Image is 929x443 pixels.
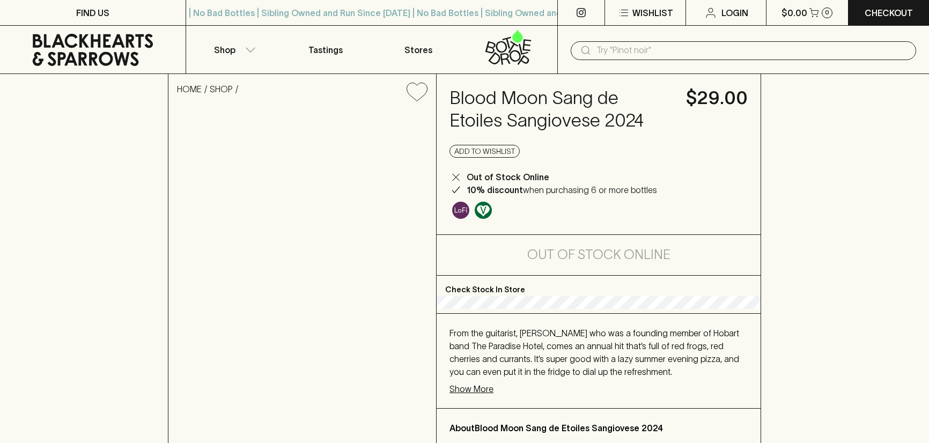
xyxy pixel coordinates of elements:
[527,246,670,263] h5: Out of Stock Online
[452,202,469,219] img: Lo-Fi
[279,26,372,73] a: Tastings
[865,6,913,19] p: Checkout
[186,26,279,73] button: Shop
[210,84,233,94] a: SHOP
[449,422,748,434] p: About Blood Moon Sang de Etoiles Sangiovese 2024
[308,43,343,56] p: Tastings
[402,78,432,106] button: Add to wishlist
[632,6,673,19] p: Wishlist
[781,6,807,19] p: $0.00
[721,6,748,19] p: Login
[686,87,748,109] h4: $29.00
[449,87,673,132] h4: Blood Moon Sang de Etoiles Sangiovese 2024
[437,276,761,296] p: Check Stock In Store
[472,199,495,222] a: Made without the use of any animal products.
[372,26,464,73] a: Stores
[76,6,109,19] p: FIND US
[475,202,492,219] img: Vegan
[596,42,908,59] input: Try "Pinot noir"
[449,382,493,395] p: Show More
[467,185,523,195] b: 10% discount
[177,84,202,94] a: HOME
[825,10,829,16] p: 0
[404,43,432,56] p: Stores
[449,328,739,376] span: From the guitarist, [PERSON_NAME] who was a founding member of Hobart band The Paradise Hotel, co...
[449,199,472,222] a: Some may call it natural, others minimum intervention, either way, it’s hands off & maybe even a ...
[467,171,549,183] p: Out of Stock Online
[449,145,520,158] button: Add to wishlist
[214,43,235,56] p: Shop
[467,183,657,196] p: when purchasing 6 or more bottles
